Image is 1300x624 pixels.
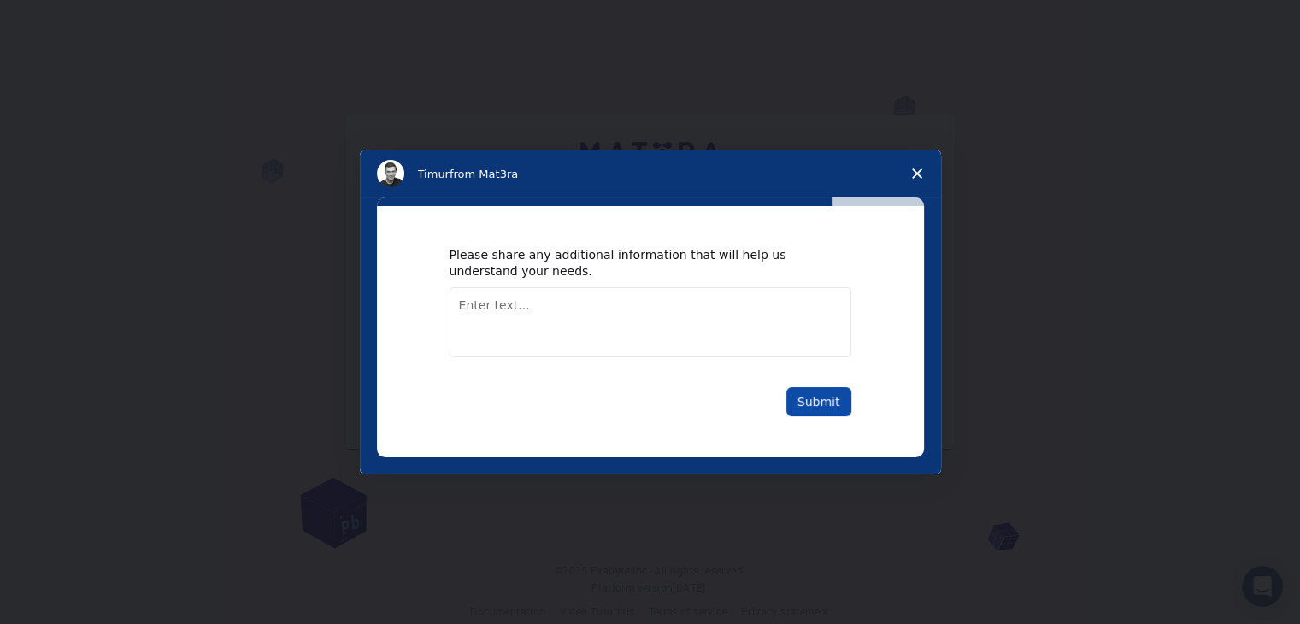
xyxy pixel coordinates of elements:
span: from Mat3ra [450,168,518,180]
button: Submit [786,387,851,416]
span: Support [34,12,96,27]
span: Close survey [893,150,941,197]
img: Profile image for Timur [377,160,404,187]
textarea: Enter text... [450,287,851,357]
div: Please share any additional information that will help us understand your needs. [450,247,826,278]
span: Timur [418,168,450,180]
